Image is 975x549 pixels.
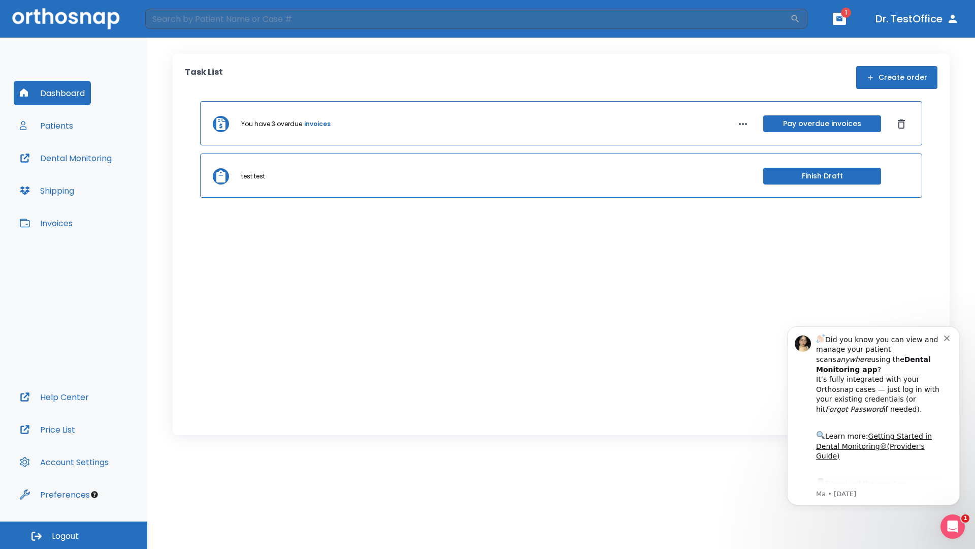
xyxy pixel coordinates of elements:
[14,385,95,409] button: Help Center
[763,168,881,185] button: Finish Draft
[14,113,79,138] button: Patients
[961,514,969,523] span: 1
[185,66,223,89] p: Task List
[14,417,81,442] button: Price List
[940,514,965,539] iframe: Intercom live chat
[772,317,975,511] iframe: Intercom notifications message
[304,119,331,129] a: invoices
[856,66,937,89] button: Create order
[14,81,91,105] button: Dashboard
[14,482,96,507] button: Preferences
[14,178,80,203] button: Shipping
[893,116,909,132] button: Dismiss
[12,8,120,29] img: Orthosnap
[172,16,180,24] button: Dismiss notification
[841,8,851,18] span: 1
[44,160,172,211] div: Download the app: | ​ Let us know if you need help getting started!
[90,490,99,499] div: Tooltip anchor
[52,531,79,542] span: Logout
[14,450,115,474] button: Account Settings
[241,119,302,129] p: You have 3 overdue
[145,9,790,29] input: Search by Patient Name or Case #
[241,172,265,181] p: test test
[14,211,79,235] button: Invoices
[871,10,963,28] button: Dr. TestOffice
[44,172,172,181] p: Message from Ma, sent 5w ago
[44,162,135,180] a: App Store
[14,146,118,170] button: Dental Monitoring
[763,115,881,132] button: Pay overdue invoices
